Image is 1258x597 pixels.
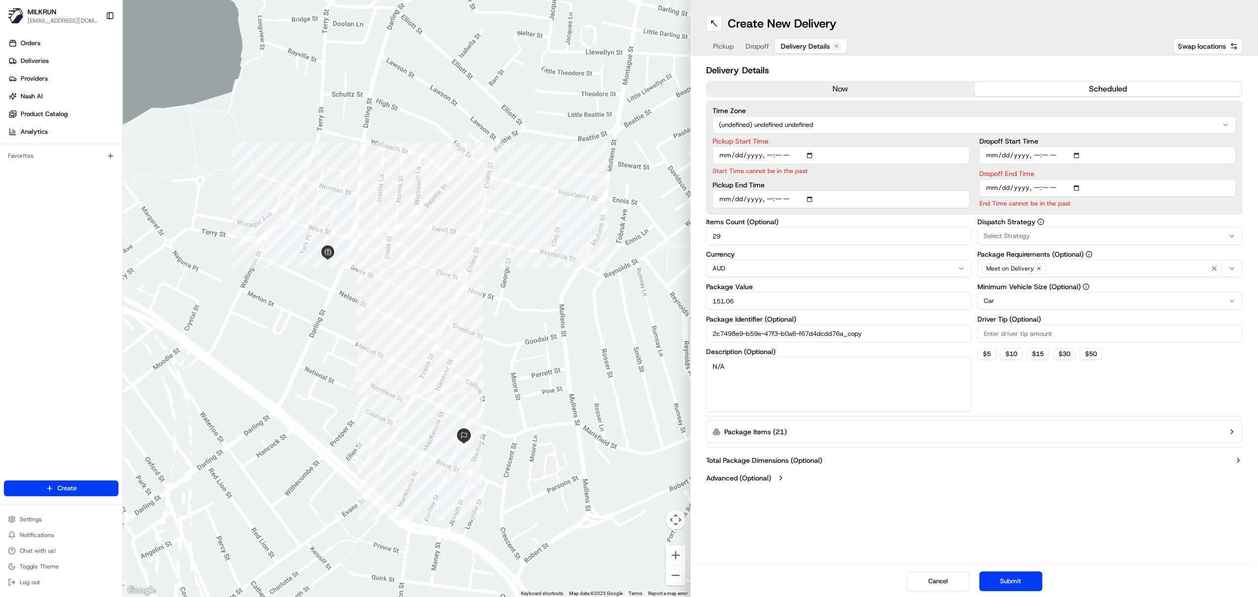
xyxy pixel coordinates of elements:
button: Advanced (Optional) [706,473,1242,483]
input: Enter package identifier [706,325,972,342]
label: Package Value [706,283,972,290]
label: Package Identifier (Optional) [706,316,972,323]
button: Toggle Theme [4,560,118,573]
span: Map data ©2025 Google [569,591,623,596]
button: scheduled [974,82,1242,96]
a: Open this area in Google Maps (opens a new window) [125,584,158,597]
button: Submit [979,571,1042,591]
button: MILKRUNMILKRUN[EMAIL_ADDRESS][DOMAIN_NAME] [4,4,102,28]
label: Pickup Start Time [713,138,970,145]
button: MILKRUN [28,7,57,17]
span: Deliveries [21,57,49,65]
label: Time Zone [713,107,1236,114]
label: Currency [706,251,972,258]
a: Product Catalog [4,106,122,122]
button: $50 [1080,348,1102,360]
button: now [707,82,974,96]
img: Google [125,584,158,597]
button: $10 [1000,348,1023,360]
span: Orders [21,39,40,48]
label: Total Package Dimensions (Optional) [706,455,822,465]
button: Zoom out [666,566,686,585]
label: Dispatch Strategy [977,218,1243,225]
span: Swap locations [1178,41,1226,51]
span: Notifications [20,531,54,539]
p: Start Time cannot be in the past [713,166,970,176]
button: Total Package Dimensions (Optional) [706,455,1242,465]
span: Dropoff [745,41,769,51]
button: $15 [1027,348,1049,360]
button: Dispatch Strategy [1037,218,1044,225]
button: Create [4,480,118,496]
a: Nash AI [4,89,122,104]
a: Orders [4,35,122,51]
button: Meet on Delivery [977,260,1243,277]
button: Package Items (21) [706,420,1242,443]
label: Driver Tip (Optional) [977,316,1243,323]
input: Enter number of items [706,227,972,245]
label: Package Items ( 21 ) [724,427,787,437]
a: Providers [4,71,122,87]
span: Meet on Delivery [986,265,1034,272]
img: MILKRUN [8,8,24,24]
label: Dropoff Start Time [979,138,1236,145]
a: Terms (opens in new tab) [629,591,642,596]
input: Enter driver tip amount [977,325,1243,342]
button: $5 [977,348,996,360]
span: Pickup [713,41,734,51]
span: Chat with us! [20,547,56,555]
button: Map camera controls [666,510,686,530]
label: Minimum Vehicle Size (Optional) [977,283,1243,290]
span: Analytics [21,127,48,136]
button: Log out [4,575,118,589]
button: Keyboard shortcuts [521,590,563,597]
span: Providers [21,74,48,83]
button: Settings [4,512,118,526]
div: Favorites [4,148,118,164]
button: Notifications [4,528,118,542]
label: Items Count (Optional) [706,218,972,225]
label: Description (Optional) [706,348,972,355]
button: Swap locations [1173,38,1242,54]
span: Toggle Theme [20,563,59,570]
h2: Delivery Details [706,63,1242,77]
a: Analytics [4,124,122,140]
button: [EMAIL_ADDRESS][DOMAIN_NAME] [28,17,98,25]
span: Create [57,484,77,493]
button: Package Requirements (Optional) [1086,251,1092,258]
span: Delivery Details [781,41,830,51]
input: Enter package value [706,292,972,310]
button: Select Strategy [977,227,1243,245]
button: Chat with us! [4,544,118,558]
label: Pickup End Time [713,181,970,188]
p: End Time cannot be in the past [979,199,1236,208]
a: Report a map error [648,591,687,596]
h1: Create New Delivery [728,16,836,31]
button: Cancel [907,571,970,591]
button: Zoom in [666,545,686,565]
span: Nash AI [21,92,43,101]
label: Advanced (Optional) [706,473,771,483]
span: Select Strategy [984,232,1030,240]
label: Package Requirements (Optional) [977,251,1243,258]
span: Log out [20,578,40,586]
span: Settings [20,515,42,523]
a: Deliveries [4,53,122,69]
label: Dropoff End Time [979,170,1236,177]
button: Minimum Vehicle Size (Optional) [1083,283,1089,290]
button: $30 [1053,348,1076,360]
span: Product Catalog [21,110,68,119]
textarea: N/A [706,357,972,412]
